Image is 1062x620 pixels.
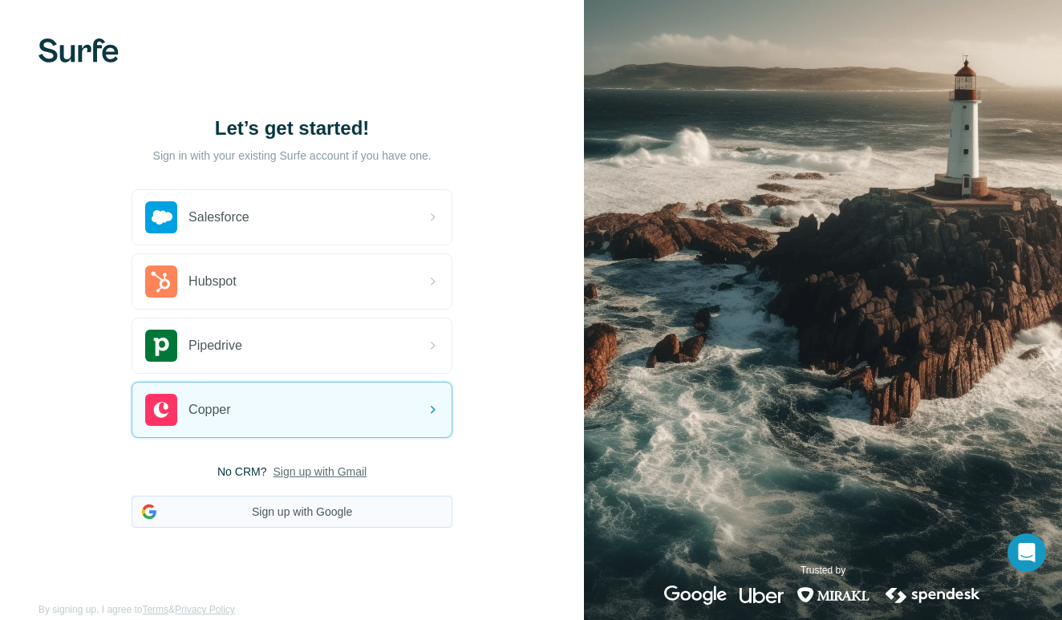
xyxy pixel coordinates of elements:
[217,464,266,480] span: No CRM?
[188,400,230,419] span: Copper
[145,330,177,362] img: pipedrive's logo
[801,563,845,577] p: Trusted by
[145,201,177,233] img: salesforce's logo
[132,115,452,141] h1: Let’s get started!
[145,394,177,426] img: copper's logo
[39,602,235,617] span: By signing up, I agree to &
[153,148,432,164] p: Sign in with your existing Surfe account if you have one.
[273,464,367,480] button: Sign up with Gmail
[142,604,168,615] a: Terms
[145,265,177,298] img: hubspot's logo
[664,586,727,605] img: google's logo
[188,208,249,227] span: Salesforce
[39,38,119,63] img: Surfe's logo
[132,496,452,528] button: Sign up with Google
[796,586,870,605] img: mirakl's logo
[175,604,235,615] a: Privacy Policy
[188,272,237,291] span: Hubspot
[188,336,242,355] span: Pipedrive
[1007,533,1046,572] div: Ouvrir le Messenger Intercom
[740,586,784,605] img: uber's logo
[883,586,983,605] img: spendesk's logo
